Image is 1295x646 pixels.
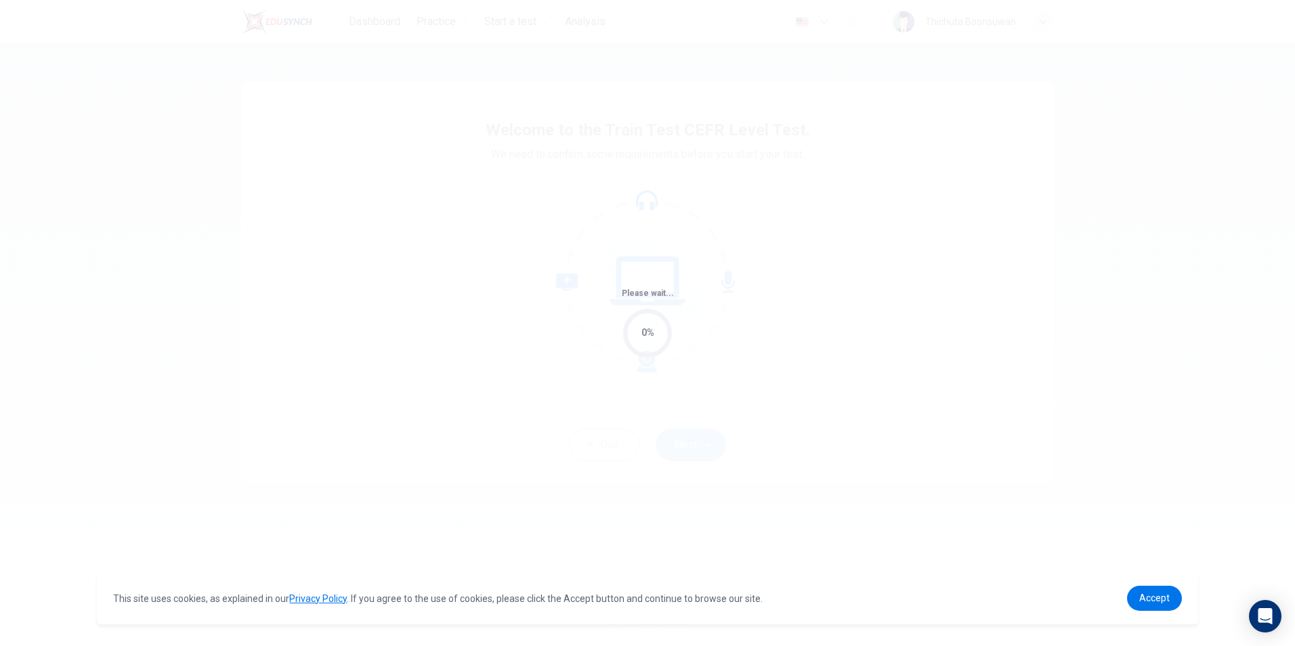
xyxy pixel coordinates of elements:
[113,593,763,604] span: This site uses cookies, as explained in our . If you agree to the use of cookies, please click th...
[1249,600,1281,632] div: Open Intercom Messenger
[97,572,1197,624] div: cookieconsent
[622,288,674,298] span: Please wait...
[1139,593,1170,603] span: Accept
[1127,586,1182,611] a: dismiss cookie message
[641,325,654,341] div: 0%
[289,593,347,604] a: Privacy Policy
